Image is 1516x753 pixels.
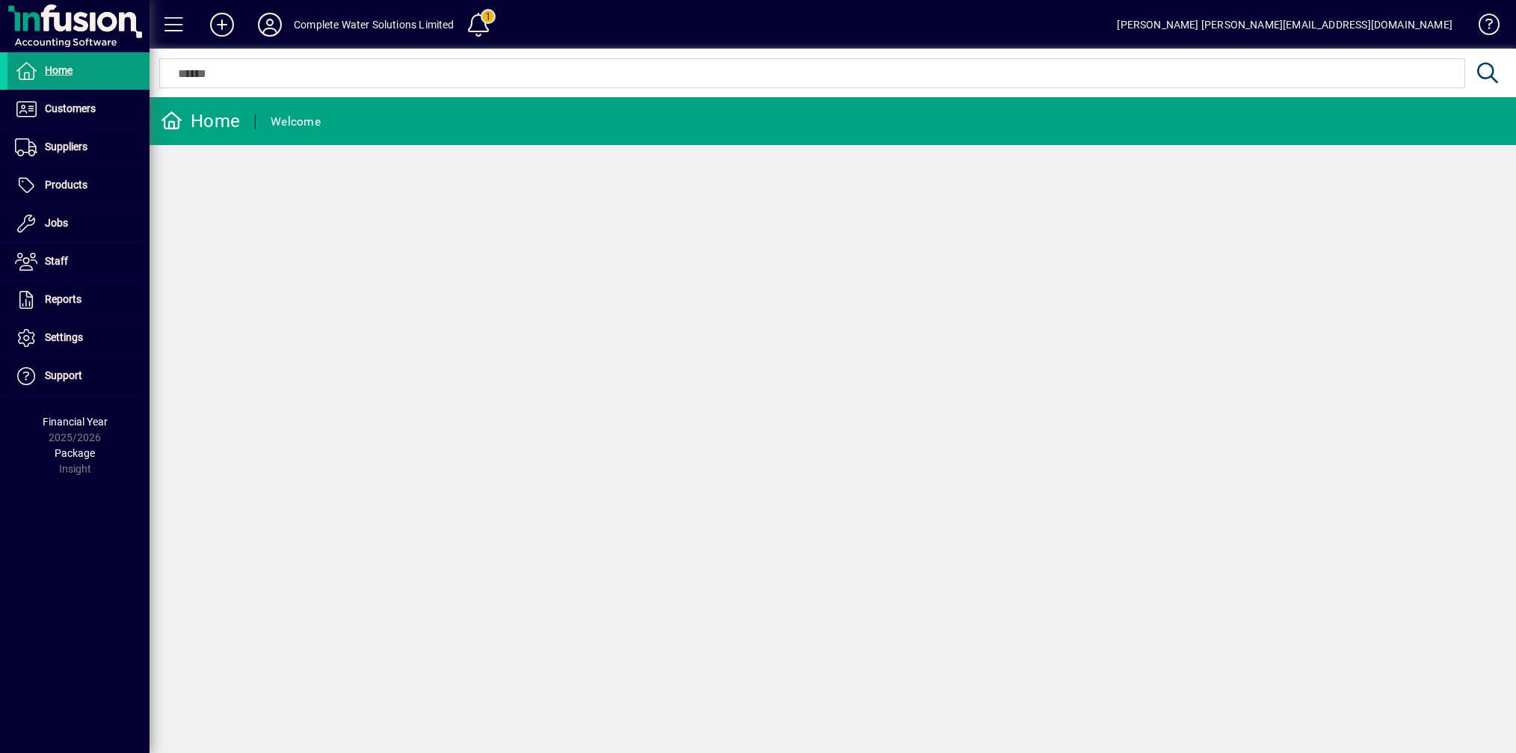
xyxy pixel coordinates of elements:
[271,110,321,134] div: Welcome
[55,447,95,459] span: Package
[7,129,150,166] a: Suppliers
[1467,3,1497,52] a: Knowledge Base
[7,243,150,280] a: Staff
[1117,13,1452,37] div: [PERSON_NAME] [PERSON_NAME][EMAIL_ADDRESS][DOMAIN_NAME]
[198,11,246,38] button: Add
[7,281,150,319] a: Reports
[45,102,96,114] span: Customers
[7,167,150,204] a: Products
[45,331,83,343] span: Settings
[45,141,87,153] span: Suppliers
[45,255,68,267] span: Staff
[45,369,82,381] span: Support
[45,179,87,191] span: Products
[7,357,150,395] a: Support
[45,293,81,305] span: Reports
[161,109,240,133] div: Home
[7,90,150,128] a: Customers
[45,64,73,76] span: Home
[294,13,455,37] div: Complete Water Solutions Limited
[43,416,108,428] span: Financial Year
[45,217,68,229] span: Jobs
[246,11,294,38] button: Profile
[7,205,150,242] a: Jobs
[7,319,150,357] a: Settings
